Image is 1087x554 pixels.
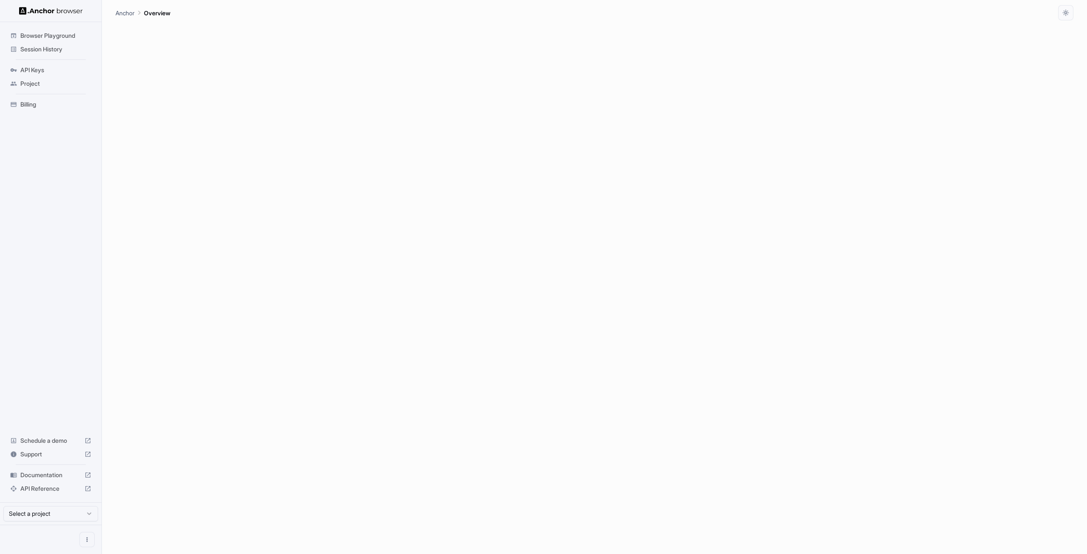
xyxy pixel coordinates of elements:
div: Schedule a demo [7,434,95,447]
span: Schedule a demo [20,436,81,445]
div: Documentation [7,468,95,482]
span: Project [20,79,91,88]
button: Open menu [79,532,95,547]
span: Support [20,450,81,458]
div: Support [7,447,95,461]
nav: breadcrumb [115,8,170,17]
div: Session History [7,42,95,56]
div: API Reference [7,482,95,495]
div: Project [7,77,95,90]
span: API Reference [20,484,81,493]
span: Documentation [20,471,81,479]
div: Billing [7,98,95,111]
span: Billing [20,100,91,109]
span: Session History [20,45,91,53]
img: Anchor Logo [19,7,83,15]
div: Browser Playground [7,29,95,42]
span: Browser Playground [20,31,91,40]
p: Overview [144,8,170,17]
p: Anchor [115,8,135,17]
span: API Keys [20,66,91,74]
div: API Keys [7,63,95,77]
